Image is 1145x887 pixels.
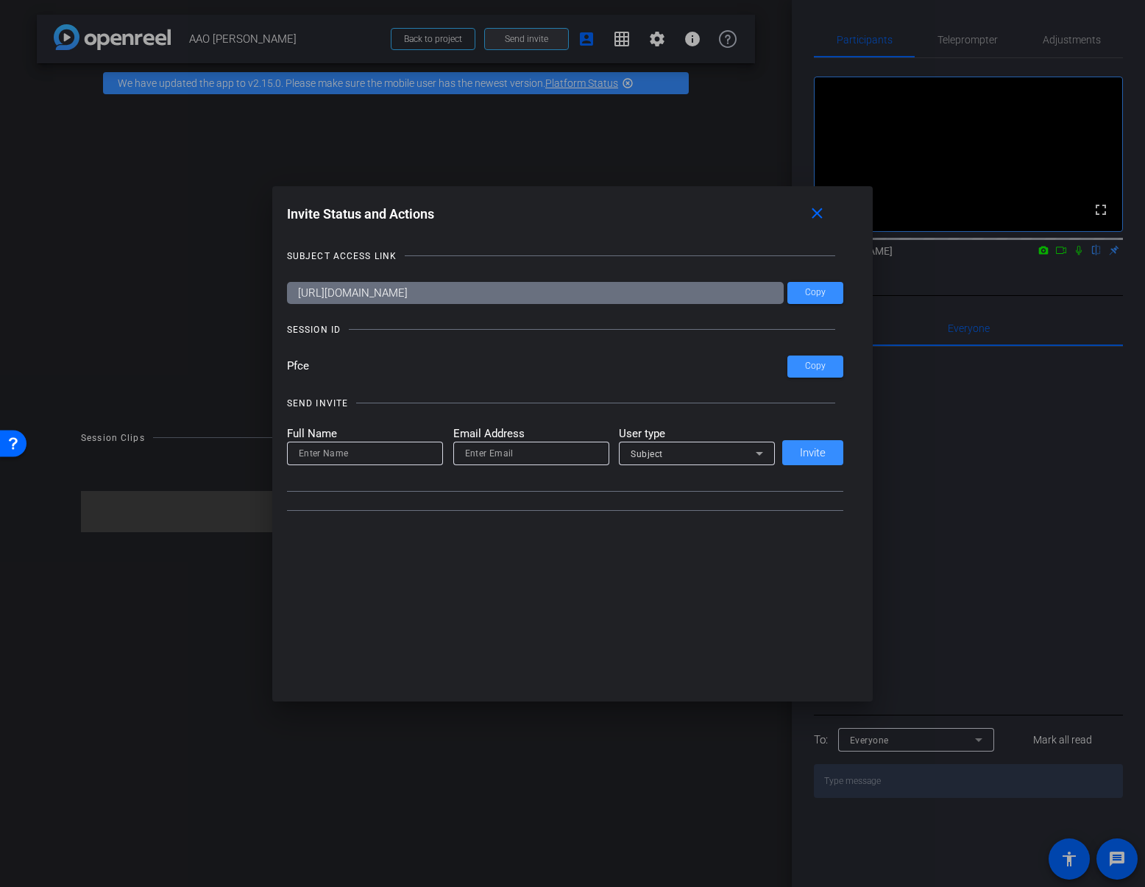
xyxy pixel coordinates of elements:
[287,249,844,264] openreel-title-line: SUBJECT ACCESS LINK
[787,282,843,304] button: Copy
[805,287,826,298] span: Copy
[287,425,443,442] mat-label: Full Name
[465,445,598,462] input: Enter Email
[287,322,341,337] div: SESSION ID
[287,201,844,227] div: Invite Status and Actions
[287,249,397,264] div: SUBJECT ACCESS LINK
[287,396,844,411] openreel-title-line: SEND INVITE
[299,445,431,462] input: Enter Name
[287,396,348,411] div: SEND INVITE
[453,425,609,442] mat-label: Email Address
[631,449,663,459] span: Subject
[787,356,843,378] button: Copy
[619,425,775,442] mat-label: User type
[808,205,826,223] mat-icon: close
[287,322,844,337] openreel-title-line: SESSION ID
[805,361,826,372] span: Copy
